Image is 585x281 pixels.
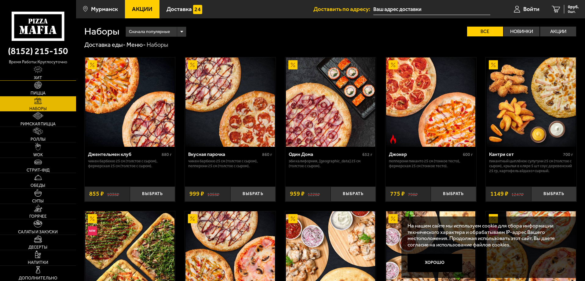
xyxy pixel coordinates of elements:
[489,214,498,223] img: Акционный
[230,187,276,202] button: Выбрать
[389,60,398,69] img: Акционный
[91,6,118,12] span: Мурманск
[132,6,152,12] span: Акции
[568,10,579,13] span: 0 шт.
[389,159,473,168] p: Пепперони Пиканто 25 см (тонкое тесто), Фермерская 25 см (тонкое тесто).
[33,153,43,157] span: WOK
[88,226,97,235] img: Новинка
[84,27,119,36] h1: Наборы
[489,159,573,173] p: Пикантный цыплёнок сулугуни 25 см (толстое с сыром), крылья в кляре 5 шт соус деревенский 25 гр, ...
[162,152,172,157] span: 880 г
[563,152,573,157] span: 700 г
[188,159,272,168] p: Чикен Барбекю 25 см (толстое с сыром), Пепперони 25 см (толстое с сыром).
[19,276,57,280] span: Дополнительно
[31,183,45,188] span: Обеды
[188,60,197,69] img: Акционный
[84,41,126,48] a: Доставка еды-
[431,187,476,202] button: Выбрать
[27,168,49,172] span: Стрит-фуд
[286,57,375,147] img: Один Дома
[85,57,174,147] img: Джентельмен клуб
[390,191,405,197] span: 775 ₽
[289,151,361,157] div: Один Дома
[107,191,119,197] s: 1038 ₽
[308,191,320,197] s: 1228 ₽
[467,27,503,36] label: Все
[31,91,46,95] span: Пицца
[29,107,47,111] span: Наборы
[31,137,46,142] span: Роллы
[408,191,418,197] s: 798 ₽
[166,6,192,12] span: Доставка
[32,199,44,203] span: Супы
[188,151,261,157] div: Вкусная парочка
[489,60,498,69] img: Акционный
[489,151,561,157] div: Кантри сет
[193,5,202,14] img: 15daf4d41897b9f0e9f617042186c801.svg
[511,191,524,197] s: 1247 ₽
[89,191,104,197] span: 855 ₽
[29,214,47,219] span: Горячее
[288,214,298,223] img: Акционный
[386,57,476,147] a: АкционныйОстрое блюдоДжокер
[389,214,398,223] img: Акционный
[288,60,298,69] img: Акционный
[285,57,376,147] a: АкционныйОдин Дома
[389,135,398,144] img: Острое блюдо
[189,191,204,197] span: 999 ₽
[28,245,47,250] span: Десерты
[88,60,97,69] img: Акционный
[408,223,567,248] p: На нашем сайте мы используем cookie для сбора информации технического характера и обрабатываем IP...
[289,159,373,168] p: Эби Калифорния, [GEOGRAPHIC_DATA] 25 см (толстое с сыром).
[487,57,576,147] img: Кантри сет
[490,191,508,197] span: 1149 ₽
[126,41,146,48] a: Меню-
[207,191,219,197] s: 1058 ₽
[188,214,197,223] img: Акционный
[28,261,48,265] span: Напитки
[290,191,305,197] span: 959 ₽
[504,27,540,36] label: Новинки
[262,152,272,157] span: 860 г
[568,5,579,9] span: 0 руб.
[34,76,42,80] span: Хит
[88,151,160,157] div: Джентельмен клуб
[185,57,276,147] a: АкционныйВкусная парочка
[18,230,58,234] span: Салаты и закуски
[531,187,576,202] button: Выбрать
[486,57,576,147] a: АкционныйКантри сет
[88,159,172,168] p: Чикен Барбекю 25 см (толстое с сыром), Фермерская 25 см (толстое с сыром).
[373,4,490,15] input: Ваш адрес доставки
[130,187,175,202] button: Выбрать
[85,57,175,147] a: АкционныйДжентельмен клуб
[389,151,461,157] div: Джокер
[386,57,475,147] img: Джокер
[20,122,56,126] span: Римская пицца
[313,6,373,12] span: Доставить по адресу:
[88,214,97,223] img: Акционный
[362,152,372,157] span: 652 г
[129,26,170,38] span: Сначала популярные
[331,187,376,202] button: Выбрать
[147,41,168,49] div: Наборы
[540,27,576,36] label: Акции
[185,57,275,147] img: Вкусная парочка
[408,254,463,272] button: Хорошо
[463,152,473,157] span: 600 г
[523,6,539,12] span: Войти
